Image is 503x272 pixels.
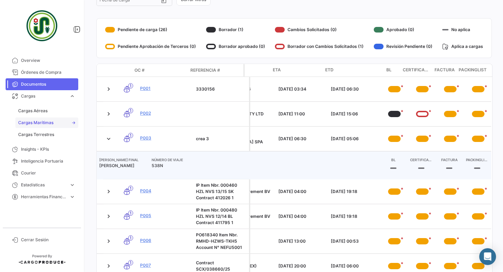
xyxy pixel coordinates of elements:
[140,213,190,219] a: P005
[128,260,133,265] span: 1
[69,93,75,99] span: expand_more
[140,237,190,244] a: P006
[442,41,483,52] div: Aplica a cargas
[479,248,496,265] div: Abrir Intercom Messenger
[331,238,378,244] div: [DATE] 00:53
[21,93,66,99] span: Cargas
[21,69,75,76] span: Órdenes de Compra
[196,86,246,92] div: 3330156
[128,133,133,138] span: 1
[331,188,378,195] div: [DATE] 19:18
[149,157,201,163] h4: NÚMERO DE VIAJE
[18,120,53,126] span: Cargas Marítimas
[21,170,75,176] span: Courier
[278,111,325,117] div: [DATE] 11:00
[331,136,378,142] div: [DATE] 05:06
[403,64,431,77] datatable-header-cell: CERTIFICADO DE ORIGEN
[140,110,190,116] a: P002
[128,108,133,113] span: 1
[69,182,75,188] span: expand_more
[69,194,75,200] span: expand_more
[322,64,375,77] datatable-header-cell: ETD
[21,57,75,64] span: Overview
[128,235,133,241] span: 1
[374,41,432,52] div: Revisión Pendiente (0)
[442,24,483,35] div: No aplica
[403,67,431,74] span: CERTIFICADO DE ORIGEN
[6,78,78,90] a: Documentos
[206,41,265,52] div: Borrador aprobado (0)
[325,67,334,73] span: ETD
[188,64,243,76] datatable-header-cell: Referencia #
[459,67,487,74] span: PACKINGLIST
[105,135,112,142] a: Expand/Collapse Row
[15,129,78,140] a: Cargas Terrestres
[196,182,246,201] div: IP Item Nbr. 000460 HZL NVS 13/15 SK Contract 412026 1
[196,136,246,142] div: crea 3
[278,263,325,269] div: [DATE] 20:00
[24,8,59,43] img: 09eb5b32-e659-4764-be0d-2e13a6635bbc.jpeg
[140,135,190,141] a: P003
[331,86,378,92] div: [DATE] 06:30
[431,64,459,77] datatable-header-cell: FACTURA
[331,213,378,220] div: [DATE] 19:18
[149,163,201,169] span: 538N
[132,64,188,76] datatable-header-cell: OC #
[6,143,78,155] a: Insights - KPIs
[140,188,190,194] a: P004
[6,167,78,179] a: Courier
[105,188,112,195] a: Expand/Collapse Row
[21,237,75,243] span: Cerrar Sesión
[278,213,325,220] div: [DATE] 04:00
[105,110,112,117] a: Expand/Collapse Row
[206,24,265,35] div: Borrador (1)
[140,262,190,269] a: P007
[140,85,190,92] a: P001
[15,117,78,128] a: Cargas Marítimas
[275,41,364,52] div: Borrador con Cambios Solicitados (1)
[15,106,78,116] a: Cargas Aéreas
[105,238,112,245] a: Expand/Collapse Row
[18,108,48,114] span: Cargas Aéreas
[196,232,246,251] div: PO618340 Item Nbr. RMHD-HZWS-TKH5 Account N° NEFU5001
[128,186,133,191] span: 1
[105,86,112,93] a: Expand/Collapse Row
[21,182,66,188] span: Estadísticas
[6,55,78,66] a: Overview
[379,157,407,163] h4: BL
[459,64,487,77] datatable-header-cell: PACKINGLIST
[6,155,78,167] a: Inteligencia Portuaria
[105,263,112,270] a: Expand/Collapse Row
[270,64,322,77] datatable-header-cell: ETA
[6,66,78,78] a: Órdenes de Compra
[105,213,112,220] a: Expand/Collapse Row
[111,67,132,73] datatable-header-cell: Modo de Transporte
[21,81,75,87] span: Documentos
[331,111,378,117] div: [DATE] 15:06
[190,67,220,73] span: Referencia #
[331,263,378,269] div: [DATE] 06:00
[196,207,246,226] div: IP Item Nbr. 000480 HZL NVS 12/14 BL Contract 411795 1
[278,86,325,92] div: [DATE] 03:34
[435,157,463,163] h4: FACTURA
[128,210,133,216] span: 1
[375,64,403,77] datatable-header-cell: BL
[374,24,432,35] div: Aprobado (0)
[105,24,196,35] div: Pendiente de carga (26)
[128,83,133,88] span: 1
[273,67,281,73] span: ETA
[96,163,149,169] span: [PERSON_NAME]
[386,67,392,74] span: BL
[21,146,75,152] span: Insights - KPIs
[275,24,364,35] div: Cambios Solicitados (0)
[278,136,325,142] div: [DATE] 06:30
[96,157,149,163] h4: [PERSON_NAME] FINAL
[21,194,66,200] span: Herramientas Financieras
[18,131,54,138] span: Cargas Terrestres
[21,158,75,164] span: Inteligencia Portuaria
[407,157,435,163] h4: CERTIFICADO DE ORIGEN
[134,67,145,73] span: OC #
[278,188,325,195] div: [DATE] 04:00
[463,157,491,163] h4: PACKINGLIST
[435,67,455,74] span: FACTURA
